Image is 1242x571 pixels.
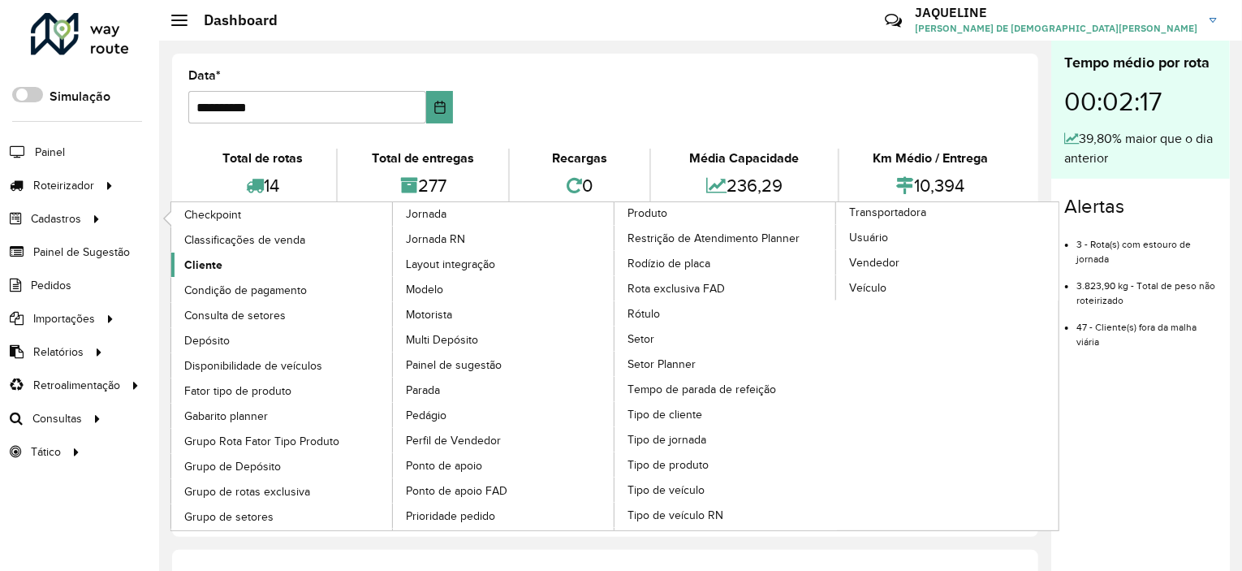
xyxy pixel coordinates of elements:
li: 47 - Cliente(s) fora da malha viária [1076,308,1217,349]
h3: JAQUELINE [915,5,1197,20]
span: Grupo de setores [184,508,274,526]
span: Restrição de Atendimento Planner [627,230,800,247]
a: Tipo de cliente [615,402,837,426]
a: Usuário [836,225,1059,249]
span: Usuário [849,229,888,246]
span: Ponto de apoio [406,457,482,474]
span: Tipo de jornada [627,431,706,448]
span: Consultas [32,410,82,427]
li: 3 - Rota(s) com estouro de jornada [1076,225,1217,266]
a: Grupo de Depósito [171,454,394,478]
span: Importações [33,310,95,327]
a: Ponto de apoio [393,453,615,478]
span: Disponibilidade de veículos [184,357,322,374]
span: Setor Planner [627,356,696,373]
a: Gabarito planner [171,404,394,428]
span: Cadastros [31,210,81,227]
div: 39,80% maior que o dia anterior [1064,129,1217,168]
label: Data [188,66,221,85]
span: Depósito [184,332,230,349]
h4: Alertas [1064,195,1217,218]
a: Tipo de veículo RN [615,503,837,527]
a: Jornada RN [393,227,615,251]
span: Relatórios [33,344,84,361]
span: Tático [31,443,61,461]
div: Total de rotas [192,149,332,168]
div: 277 [342,168,503,203]
span: Grupo Rota Fator Tipo Produto [184,433,339,450]
span: Roteirizador [33,177,94,194]
a: Restrição de Atendimento Planner [615,226,837,250]
a: Ponto de apoio FAD [393,478,615,503]
div: 14 [192,168,332,203]
a: Transportadora [615,202,1059,530]
span: Layout integração [406,256,495,273]
a: Depósito [171,328,394,353]
a: Motorista [393,302,615,327]
span: Pedágio [406,407,446,424]
span: Fator tipo de produto [184,383,291,400]
a: Setor Planner [615,352,837,376]
a: Grupo de rotas exclusiva [171,479,394,504]
span: Jornada RN [406,231,465,248]
a: Produto [393,202,837,530]
span: Gabarito planner [184,408,268,425]
a: Grupo Rota Fator Tipo Produto [171,429,394,453]
span: Rota exclusiva FAD [627,280,725,297]
span: Grupo de Depósito [184,458,281,475]
span: Ponto de apoio FAD [406,482,507,500]
a: Painel de sugestão [393,353,615,377]
span: Classificações de venda [184,231,305,249]
span: Multi Depósito [406,331,478,348]
span: Tipo de cliente [627,406,702,423]
span: Cliente [184,257,222,274]
span: Condição de pagamento [184,282,307,299]
span: Painel de sugestão [406,357,502,374]
a: Condição de pagamento [171,278,394,302]
h2: Dashboard [188,11,278,29]
a: Prioridade pedido [393,504,615,528]
div: 236,29 [655,168,833,203]
a: Tempo de parada de refeição [615,377,837,401]
div: 10,394 [843,168,1018,203]
span: Parada [406,382,440,399]
div: Km Médio / Entrega [843,149,1018,168]
a: Rodízio de placa [615,251,837,275]
span: Grupo de rotas exclusiva [184,483,310,500]
span: [PERSON_NAME] DE [DEMOGRAPHIC_DATA][PERSON_NAME] [915,21,1197,36]
span: Perfil de Vendedor [406,432,501,449]
span: Produto [627,205,667,222]
span: Consulta de setores [184,307,286,324]
div: Recargas [514,149,645,168]
span: Painel de Sugestão [33,244,130,261]
a: Layout integração [393,252,615,276]
li: 3.823,90 kg - Total de peso não roteirizado [1076,266,1217,308]
span: Tipo de veículo RN [627,507,723,524]
a: Rota exclusiva FAD [615,276,837,301]
span: Painel [35,144,65,161]
span: Modelo [406,281,443,298]
div: Média Capacidade [655,149,833,168]
a: Fator tipo de produto [171,379,394,403]
a: Parada [393,378,615,402]
a: Multi Depósito [393,327,615,352]
div: 0 [514,168,645,203]
a: Rótulo [615,301,837,326]
span: Rótulo [627,305,660,322]
a: Contato Rápido [876,3,911,38]
a: Setor [615,327,837,351]
a: Checkpoint [171,202,394,227]
a: Veículo [836,275,1059,300]
span: Prioridade pedido [406,508,495,525]
a: Classificações de venda [171,227,394,252]
span: Pedidos [31,277,71,294]
a: Tipo de veículo [615,478,837,502]
a: Modelo [393,277,615,301]
span: Tipo de veículo [627,482,705,499]
a: Tipo de jornada [615,427,837,452]
a: Tipo de produto [615,452,837,477]
div: 00:02:17 [1064,74,1217,129]
a: Jornada [171,202,615,530]
div: Tempo médio por rota [1064,52,1217,74]
span: Setor [627,331,654,348]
